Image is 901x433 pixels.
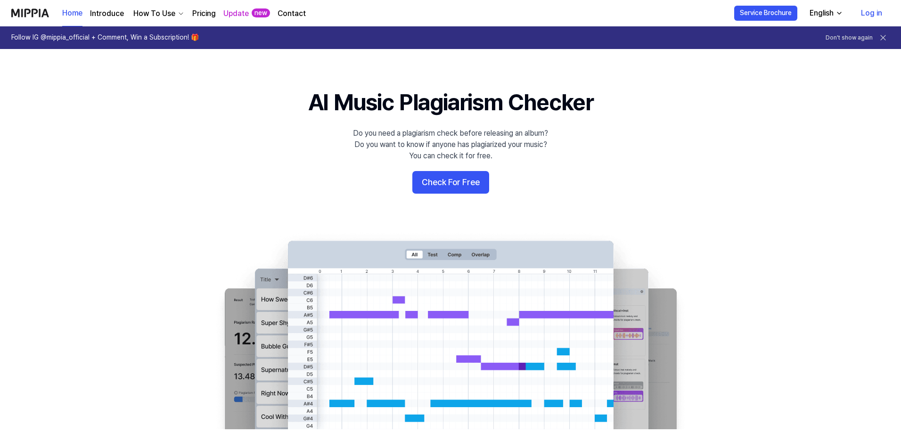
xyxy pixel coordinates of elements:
[131,8,177,19] div: How To Use
[734,6,797,21] button: Service Brochure
[412,171,489,194] button: Check For Free
[131,8,185,19] button: How To Use
[11,33,199,42] h1: Follow IG @mippia_official + Comment, Win a Subscription! 🎁
[278,8,306,19] a: Contact
[252,8,270,18] div: new
[802,4,849,23] button: English
[308,87,593,118] h1: AI Music Plagiarism Checker
[223,8,249,19] a: Update
[192,8,216,19] a: Pricing
[353,128,548,162] div: Do you need a plagiarism check before releasing an album? Do you want to know if anyone has plagi...
[826,34,873,42] button: Don't show again
[205,231,696,429] img: main Image
[90,8,124,19] a: Introduce
[808,8,835,19] div: English
[62,0,82,26] a: Home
